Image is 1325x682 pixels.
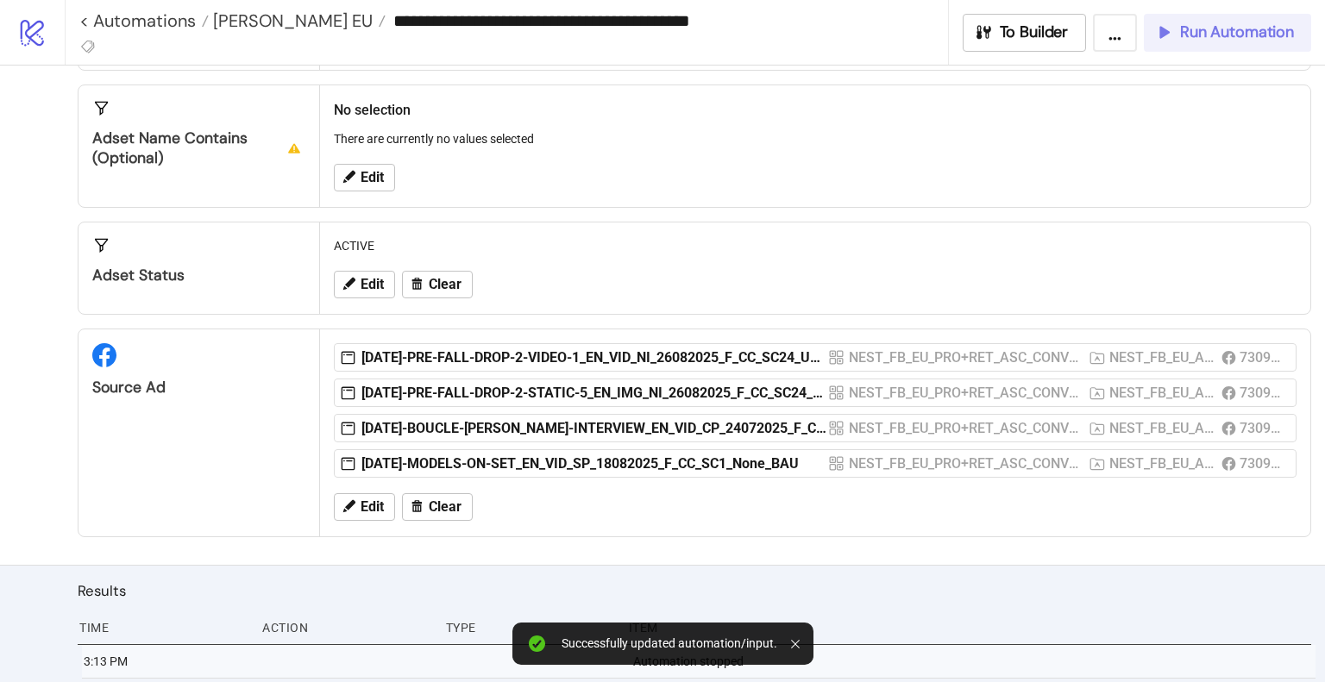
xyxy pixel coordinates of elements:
[78,611,248,644] div: Time
[82,645,253,678] div: 3:13 PM
[361,348,827,367] div: [DATE]-PRE-FALL-DROP-2-VIDEO-1_EN_VID_NI_26082025_F_CC_SC24_USP10_SEASONAL
[92,128,305,168] div: Adset Name contains (optional)
[562,636,777,651] div: Successfully updated automation/input.
[402,271,473,298] button: Clear
[334,271,395,298] button: Edit
[92,378,305,397] div: Source Ad
[444,611,615,644] div: Type
[1240,347,1285,368] div: 730941144401734
[1144,14,1311,52] button: Run Automation
[1093,14,1137,52] button: ...
[1109,382,1215,404] div: NEST_FB_EU_ASC_CONVERSION_MAY25
[361,170,384,185] span: Edit
[849,347,1082,368] div: NEST_FB_EU_PRO+RET_ASC_CONVERSION_BROAD_DABA_ALLP_ALLG_18+_04092025
[327,229,1303,262] div: ACTIVE
[361,499,384,515] span: Edit
[1240,417,1285,439] div: 730941144401734
[1000,22,1069,42] span: To Builder
[1109,453,1215,474] div: NEST_FB_EU_ASC_CONVERSION_MAY25
[79,12,209,29] a: < Automations
[78,579,1311,602] h2: Results
[334,129,1297,148] p: There are currently no values selected
[963,14,1087,52] button: To Builder
[1240,382,1285,404] div: 730941144401734
[334,493,395,521] button: Edit
[1109,417,1215,439] div: NEST_FB_EU_ASC_CONVERSION_MAY25
[627,611,1311,644] div: Item
[849,417,1082,439] div: NEST_FB_EU_PRO+RET_ASC_CONVERSION_BROAD_DABA_ALLP_ALLG_18+_04092025
[402,493,473,521] button: Clear
[1180,22,1294,42] span: Run Automation
[92,266,305,285] div: Adset Status
[429,277,462,292] span: Clear
[334,99,1297,121] h2: No selection
[209,12,386,29] a: [PERSON_NAME] EU
[1240,453,1285,474] div: 730941144401734
[429,499,462,515] span: Clear
[261,611,431,644] div: Action
[631,645,1316,678] div: Automation stopped
[209,9,373,32] span: [PERSON_NAME] EU
[361,384,827,403] div: [DATE]-PRE-FALL-DROP-2-STATIC-5_EN_IMG_NI_26082025_F_CC_SC24_USP10_SEASONAL
[334,164,395,191] button: Edit
[849,453,1082,474] div: NEST_FB_EU_PRO+RET_ASC_CONVERSION_BROAD_DABA_ALLP_ALLG_18+_04092025
[361,277,384,292] span: Edit
[361,454,827,473] div: [DATE]-MODELS-ON-SET_EN_VID_SP_18082025_F_CC_SC1_None_BAU
[361,419,827,438] div: [DATE]-BOUCLE-[PERSON_NAME]-INTERVIEW_EN_VID_CP_24072025_F_CC_SC24_None_BAU
[1109,347,1215,368] div: NEST_FB_EU_ASC_CONVERSION_MAY25
[849,382,1082,404] div: NEST_FB_EU_PRO+RET_ASC_CONVERSION_BROAD_DABA_ALLP_ALLG_18+_04092025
